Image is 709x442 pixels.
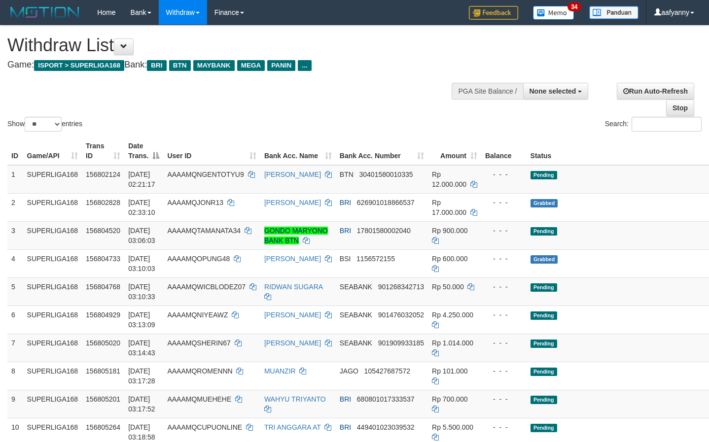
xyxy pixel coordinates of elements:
img: Button%20Memo.svg [533,6,574,20]
span: Pending [531,227,557,236]
a: RIDWAN SUGARA [264,283,323,291]
span: 156802828 [86,199,120,206]
input: Search: [632,117,702,132]
th: Date Trans.: activate to sort column descending [124,137,163,165]
span: SEABANK [340,311,372,319]
td: 8 [7,362,23,390]
span: 156805201 [86,395,120,403]
span: AAAAMQTAMANATA34 [167,227,241,235]
span: Rp 101.000 [432,367,467,375]
span: [DATE] 03:17:52 [128,395,155,413]
span: BTN [169,60,191,71]
span: Rp 50.000 [432,283,464,291]
span: Pending [531,171,557,179]
span: Rp 600.000 [432,255,467,263]
span: Pending [531,396,557,404]
span: Copy 17801580002040 to clipboard [357,227,411,235]
td: SUPERLIGA168 [23,165,82,194]
span: Rp 17.000.000 [432,199,466,216]
span: Pending [531,283,557,292]
div: - - - [485,338,523,348]
span: [DATE] 03:18:58 [128,423,155,441]
span: 156805181 [86,367,120,375]
span: BRI [340,423,351,431]
th: Bank Acc. Number: activate to sort column ascending [336,137,428,165]
td: 2 [7,193,23,221]
a: [PERSON_NAME] [264,255,321,263]
button: None selected [523,83,589,100]
td: 5 [7,277,23,306]
a: TRI ANGGARA AT [264,423,321,431]
span: Copy 901909933185 to clipboard [378,339,424,347]
td: SUPERLIGA168 [23,249,82,277]
span: 156804520 [86,227,120,235]
span: Pending [531,368,557,376]
span: BRI [340,395,351,403]
span: MAYBANK [193,60,235,71]
span: [DATE] 02:21:17 [128,170,155,188]
span: Copy 901476032052 to clipboard [378,311,424,319]
div: - - - [485,310,523,320]
span: [DATE] 02:33:10 [128,199,155,216]
h1: Withdraw List [7,35,463,55]
a: Run Auto-Refresh [617,83,694,100]
span: 156805020 [86,339,120,347]
span: Rp 700.000 [432,395,467,403]
span: [DATE] 03:14:43 [128,339,155,357]
div: - - - [485,198,523,207]
select: Showentries [25,117,62,132]
span: [DATE] 03:17:28 [128,367,155,385]
img: panduan.png [589,6,638,19]
span: ISPORT > SUPERLIGA168 [34,60,124,71]
a: [PERSON_NAME] [264,199,321,206]
label: Show entries [7,117,82,132]
h4: Game: Bank: [7,60,463,70]
div: - - - [485,170,523,179]
div: - - - [485,282,523,292]
th: Bank Acc. Name: activate to sort column ascending [260,137,336,165]
span: SEABANK [340,283,372,291]
span: Copy 680801017333537 to clipboard [357,395,415,403]
span: Pending [531,424,557,432]
span: Rp 4.250.000 [432,311,473,319]
span: AAAAMQCUPUONLINE [167,423,242,431]
span: 34 [567,2,581,11]
span: 156804768 [86,283,120,291]
div: - - - [485,366,523,376]
span: JAGO [340,367,358,375]
span: AAAAMQMUEHEHE [167,395,231,403]
div: - - - [485,254,523,264]
span: BRI [147,60,166,71]
span: ... [298,60,311,71]
span: PANIN [267,60,295,71]
a: [PERSON_NAME] [264,339,321,347]
span: Rp 1.014.000 [432,339,473,347]
td: 9 [7,390,23,418]
span: Copy 1156572155 to clipboard [356,255,395,263]
div: PGA Site Balance / [452,83,523,100]
span: MEGA [237,60,265,71]
td: SUPERLIGA168 [23,362,82,390]
td: SUPERLIGA168 [23,277,82,306]
span: AAAAMQNGENTOTYU9 [167,170,244,178]
span: BRI [340,227,351,235]
span: AAAAMQJONR13 [167,199,223,206]
span: AAAAMQOPUNG48 [167,255,230,263]
span: Pending [531,340,557,348]
th: Balance [481,137,527,165]
span: BRI [340,199,351,206]
img: Feedback.jpg [469,6,518,20]
span: Rp 12.000.000 [432,170,466,188]
span: [DATE] 03:06:03 [128,227,155,244]
span: Copy 30401580010335 to clipboard [359,170,413,178]
a: GONDO MARYONO BANK BTN [264,227,328,244]
span: [DATE] 03:10:03 [128,255,155,272]
a: [PERSON_NAME] [264,311,321,319]
th: Game/API: activate to sort column ascending [23,137,82,165]
td: SUPERLIGA168 [23,193,82,221]
span: BTN [340,170,354,178]
th: Amount: activate to sort column ascending [428,137,481,165]
th: User ID: activate to sort column ascending [163,137,260,165]
span: Copy 105427687572 to clipboard [364,367,410,375]
span: Copy 626901018866537 to clipboard [357,199,415,206]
